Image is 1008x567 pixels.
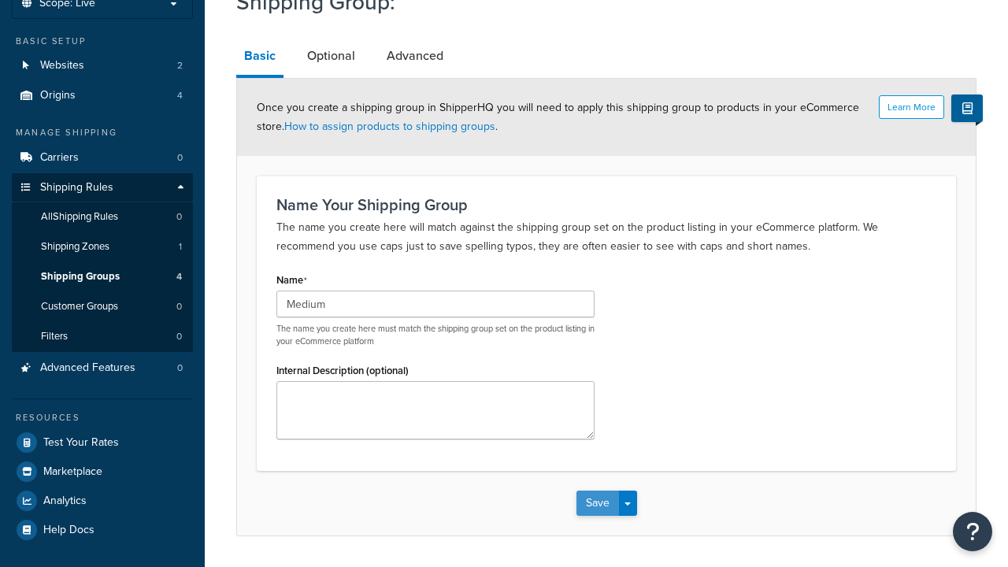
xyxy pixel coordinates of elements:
a: Filters0 [12,322,193,351]
a: Marketplace [12,458,193,486]
a: Origins4 [12,81,193,110]
li: Shipping Rules [12,173,193,353]
div: Basic Setup [12,35,193,48]
h3: Name Your Shipping Group [276,196,936,213]
li: Shipping Groups [12,262,193,291]
span: Shipping Zones [41,240,109,254]
label: Internal Description (optional) [276,365,409,376]
span: 4 [176,270,182,283]
span: Marketplace [43,465,102,479]
span: Websites [40,59,84,72]
span: Advanced Features [40,361,135,375]
span: 2 [177,59,183,72]
li: Carriers [12,143,193,172]
a: Test Your Rates [12,428,193,457]
span: 0 [176,300,182,313]
span: All Shipping Rules [41,210,118,224]
span: Filters [41,330,68,343]
button: Save [576,491,619,516]
span: Analytics [43,495,87,508]
div: Manage Shipping [12,126,193,139]
a: How to assign products to shipping groups [284,118,495,135]
button: Show Help Docs [951,94,983,122]
a: Optional [299,37,363,75]
a: Shipping Groups4 [12,262,193,291]
li: Customer Groups [12,292,193,321]
a: Customer Groups0 [12,292,193,321]
span: Shipping Rules [40,181,113,195]
a: Shipping Rules [12,173,193,202]
p: The name you create here must match the shipping group set on the product listing in your eCommer... [276,323,595,347]
span: 4 [177,89,183,102]
a: Carriers0 [12,143,193,172]
span: Customer Groups [41,300,118,313]
li: Shipping Zones [12,232,193,261]
span: Carriers [40,151,79,165]
span: 0 [176,330,182,343]
span: 1 [179,240,182,254]
span: Origins [40,89,76,102]
a: Help Docs [12,516,193,544]
label: Name [276,274,307,287]
p: The name you create here will match against the shipping group set on the product listing in your... [276,218,936,256]
a: Shipping Zones1 [12,232,193,261]
span: Help Docs [43,524,94,537]
li: Advanced Features [12,354,193,383]
a: Analytics [12,487,193,515]
button: Open Resource Center [953,512,992,551]
li: Websites [12,51,193,80]
a: AllShipping Rules0 [12,202,193,232]
span: 0 [177,361,183,375]
li: Filters [12,322,193,351]
a: Advanced Features0 [12,354,193,383]
span: Test Your Rates [43,436,119,450]
a: Websites2 [12,51,193,80]
span: Shipping Groups [41,270,120,283]
a: Advanced [379,37,451,75]
div: Resources [12,411,193,424]
span: 0 [177,151,183,165]
li: Origins [12,81,193,110]
span: Once you create a shipping group in ShipperHQ you will need to apply this shipping group to produ... [257,99,859,135]
button: Learn More [879,95,944,119]
span: 0 [176,210,182,224]
a: Basic [236,37,283,78]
